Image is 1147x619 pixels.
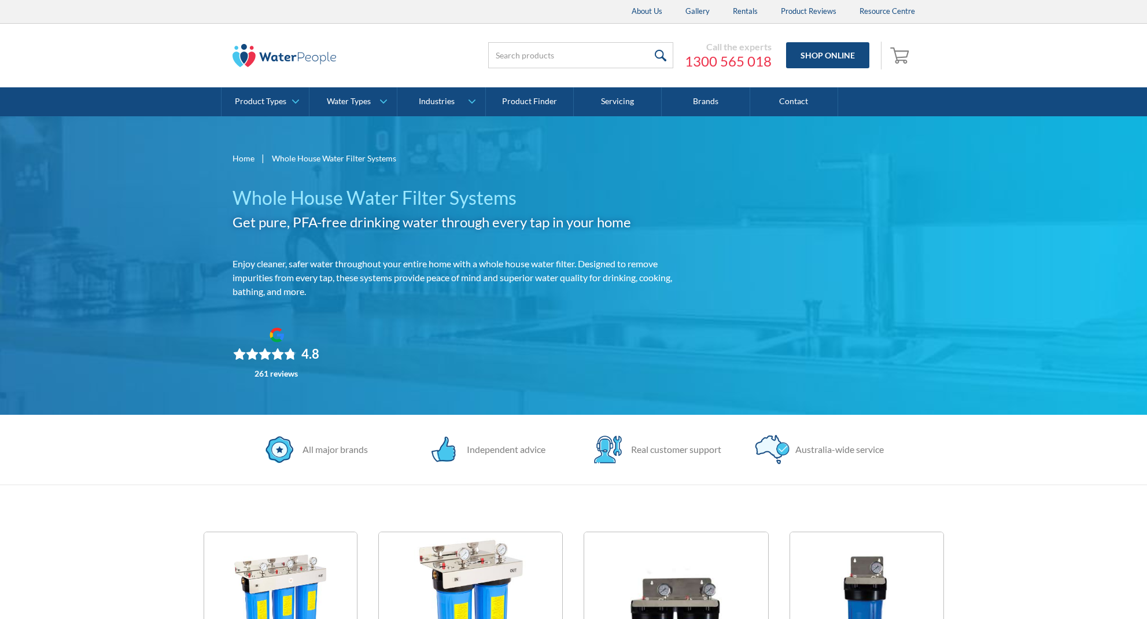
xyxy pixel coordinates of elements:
[790,443,884,456] div: Australia-wide service
[309,87,397,116] a: Water Types
[461,443,545,456] div: Independent advice
[327,97,371,106] div: Water Types
[786,42,869,68] a: Shop Online
[685,41,772,53] div: Call the experts
[233,346,319,362] div: Rating: 4.8 out of 5
[662,87,750,116] a: Brands
[574,87,662,116] a: Servicing
[419,97,455,106] div: Industries
[750,87,838,116] a: Contact
[486,87,574,116] a: Product Finder
[297,443,368,456] div: All major brands
[887,42,915,69] a: Open empty cart
[233,257,677,299] p: Enjoy cleaner, safer water throughout your entire home with a whole house water filter. Designed ...
[301,346,319,362] div: 4.8
[233,212,677,233] h2: Get pure, PFA-free drinking water through every tap in your home
[397,87,485,116] a: Industries
[625,443,721,456] div: Real customer support
[255,369,298,378] div: 261 reviews
[260,151,266,165] div: |
[235,97,286,106] div: Product Types
[685,53,772,70] a: 1300 565 018
[488,42,673,68] input: Search products
[222,87,309,116] a: Product Types
[272,152,396,164] div: Whole House Water Filter Systems
[233,44,337,67] img: The Water People
[233,152,255,164] a: Home
[890,46,912,64] img: shopping cart
[233,184,677,212] h1: Whole House Water Filter Systems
